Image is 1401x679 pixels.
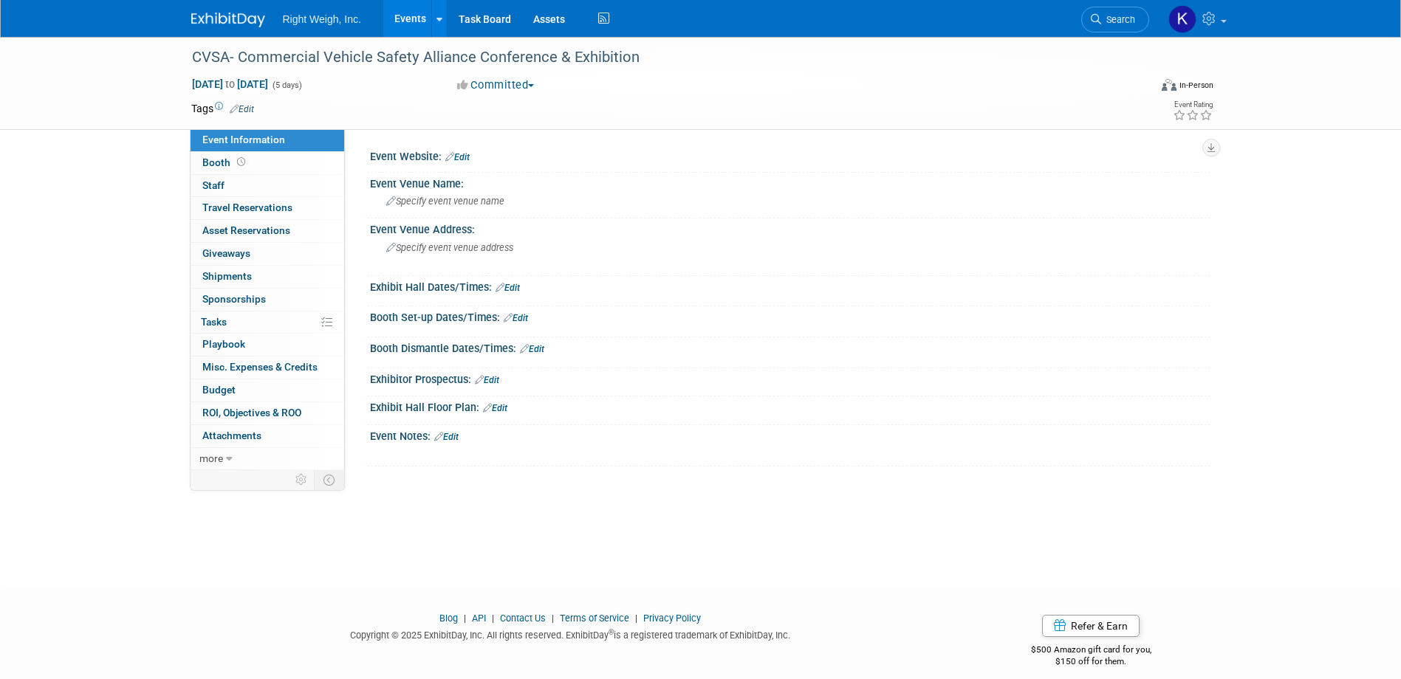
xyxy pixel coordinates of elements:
[202,293,266,305] span: Sponsorships
[609,628,614,636] sup: ®
[191,175,344,197] a: Staff
[452,77,540,93] button: Committed
[202,430,261,441] span: Attachments
[643,613,701,624] a: Privacy Policy
[434,432,459,442] a: Edit
[199,452,223,464] span: more
[191,379,344,401] a: Budget
[496,283,520,293] a: Edit
[191,77,269,91] span: [DATE] [DATE]
[500,613,546,624] a: Contact Us
[370,306,1210,325] div: Booth Set-up Dates/Times:
[370,368,1210,387] div: Exhibitor Prospectus:
[1062,77,1214,99] div: Event Format
[191,402,344,424] a: ROI, Objectives & ROO
[202,338,245,350] span: Playbook
[191,13,265,27] img: ExhibitDay
[972,655,1210,668] div: $150 off for them.
[972,634,1210,668] div: $500 Amazon gift card for you,
[289,470,315,489] td: Personalize Event Tab Strip
[202,270,252,282] span: Shipments
[191,311,344,334] a: Tasks
[386,242,513,253] span: Specify event venue address
[1173,101,1213,108] div: Event Rating
[230,104,254,114] a: Edit
[191,334,344,356] a: Playbook
[488,613,498,624] span: |
[191,266,344,288] a: Shipments
[271,80,302,90] span: (5 days)
[191,448,344,470] a: more
[370,218,1210,237] div: Event Venue Address:
[1168,5,1196,33] img: KC Nolan
[202,201,292,213] span: Travel Reservations
[202,361,318,373] span: Misc. Expenses & Credits
[1081,7,1149,32] a: Search
[370,145,1210,165] div: Event Website:
[370,173,1210,191] div: Event Venue Name:
[191,289,344,311] a: Sponsorships
[1179,80,1213,91] div: In-Person
[223,78,237,90] span: to
[560,613,629,624] a: Terms of Service
[631,613,641,624] span: |
[191,425,344,447] a: Attachments
[1101,14,1135,25] span: Search
[202,224,290,236] span: Asset Reservations
[202,384,236,396] span: Budget
[504,313,528,323] a: Edit
[472,613,486,624] a: API
[1162,79,1176,91] img: Format-Inperson.png
[370,396,1210,416] div: Exhibit Hall Floor Plan:
[234,156,248,168] span: Booth not reserved yet
[283,13,361,25] span: Right Weigh, Inc.
[439,613,458,624] a: Blog
[191,129,344,151] a: Event Information
[370,276,1210,295] div: Exhibit Hall Dates/Times:
[370,337,1210,356] div: Booth Dismantle Dates/Times:
[191,152,344,174] a: Booth
[445,152,470,162] a: Edit
[191,101,254,116] td: Tags
[202,247,250,259] span: Giveaways
[548,613,558,624] span: |
[187,44,1127,71] div: CVSA- Commercial Vehicle Safety Alliance Conference & Exhibition
[460,613,470,624] span: |
[191,197,344,219] a: Travel Reservations
[202,134,285,145] span: Event Information
[191,625,950,642] div: Copyright © 2025 ExhibitDay, Inc. All rights reserved. ExhibitDay is a registered trademark of Ex...
[483,403,507,413] a: Edit
[202,156,248,168] span: Booth
[520,344,544,354] a: Edit
[202,407,301,418] span: ROI, Objectives & ROO
[191,220,344,242] a: Asset Reservations
[191,356,344,379] a: Misc. Expenses & Credits
[191,243,344,265] a: Giveaways
[202,179,225,191] span: Staff
[386,196,504,207] span: Specify event venue name
[370,425,1210,444] div: Event Notes:
[314,470,344,489] td: Toggle Event Tabs
[201,316,227,328] span: Tasks
[1042,615,1140,637] a: Refer & Earn
[475,375,499,385] a: Edit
